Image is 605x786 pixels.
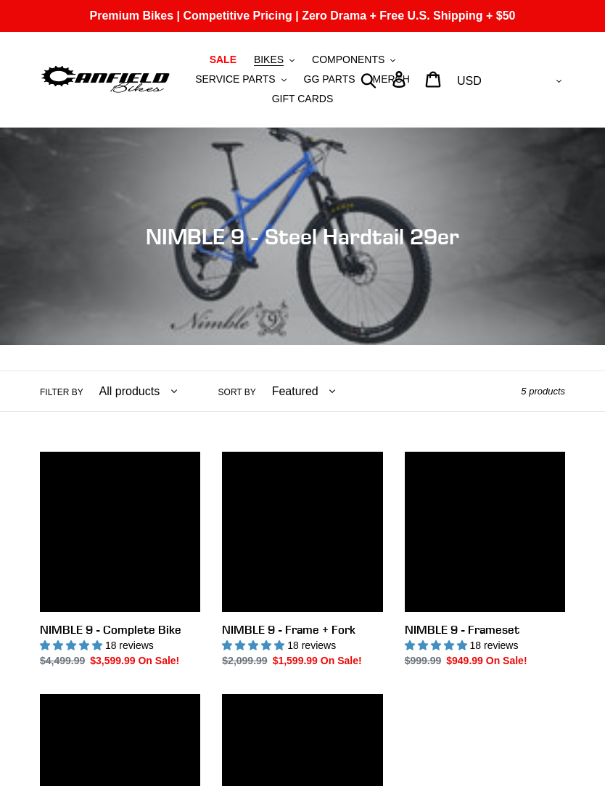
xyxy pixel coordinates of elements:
[254,54,284,66] span: BIKES
[304,73,355,86] span: GG PARTS
[521,386,565,397] span: 5 products
[218,386,256,399] label: Sort by
[265,89,341,109] a: GIFT CARDS
[195,73,275,86] span: SERVICE PARTS
[312,54,384,66] span: COMPONENTS
[146,223,459,249] span: NIMBLE 9 - Steel Hardtail 29er
[272,93,334,105] span: GIFT CARDS
[305,50,403,70] button: COMPONENTS
[40,63,171,96] img: Canfield Bikes
[188,70,293,89] button: SERVICE PARTS
[40,386,83,399] label: Filter by
[202,50,244,70] a: SALE
[247,50,302,70] button: BIKES
[297,70,363,89] a: GG PARTS
[210,54,236,66] span: SALE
